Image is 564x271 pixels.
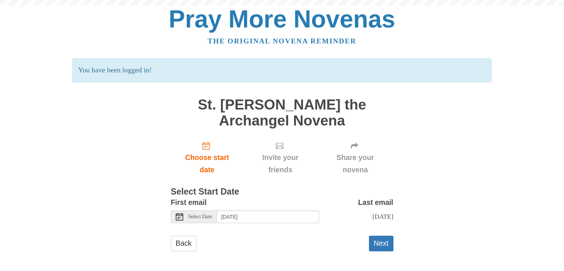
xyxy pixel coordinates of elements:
h3: Select Start Date [171,187,393,197]
div: Click "Next" to confirm your start date first. [243,136,317,180]
span: [DATE] [372,213,393,220]
label: First email [171,196,207,209]
a: Choose start date [171,136,244,180]
label: Last email [358,196,393,209]
button: Next [369,236,393,251]
a: The original novena reminder [208,37,356,45]
span: Select Date [188,214,212,219]
p: You have been logged in! [72,58,492,82]
span: Choose start date [178,151,236,176]
a: Pray More Novenas [169,5,395,33]
div: Click "Next" to confirm your start date first. [317,136,393,180]
span: Invite your friends [251,151,310,176]
a: Back [171,236,197,251]
h1: St. [PERSON_NAME] the Archangel Novena [171,97,393,128]
span: Share your novena [325,151,386,176]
